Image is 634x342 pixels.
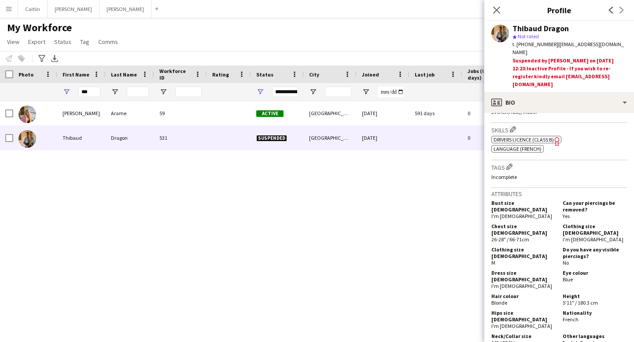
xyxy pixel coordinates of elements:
[28,38,45,46] span: Export
[48,0,100,18] button: [PERSON_NAME]
[18,130,36,148] img: Thibaud Dragon
[491,259,495,266] span: M
[563,223,627,236] h5: Clothing size [DEMOGRAPHIC_DATA]
[357,126,409,150] div: [DATE]
[491,223,556,236] h5: Chest size [DEMOGRAPHIC_DATA]
[95,36,122,47] a: Comms
[18,0,48,18] button: Caitlin
[491,283,552,289] span: I'm [DEMOGRAPHIC_DATA]
[518,33,539,40] span: Not rated
[563,299,598,306] span: 5'11" / 180.3 cm
[309,71,319,78] span: City
[159,68,191,81] span: Workforce ID
[563,236,623,243] span: I'm [DEMOGRAPHIC_DATA]
[57,126,106,150] div: Thibaud
[491,309,556,323] h5: Hips size [DEMOGRAPHIC_DATA]
[256,88,264,96] button: Open Filter Menu
[98,38,118,46] span: Comms
[491,213,552,219] span: I'm [DEMOGRAPHIC_DATA]
[512,57,627,89] div: Suspended by [PERSON_NAME] on [DATE] 12:23:
[154,126,207,150] div: 531
[362,88,370,96] button: Open Filter Menu
[409,101,462,125] div: 591 days
[106,101,154,125] div: Arame
[563,309,627,316] h5: Nationality
[563,246,627,259] h5: Do you have any visible piercings?
[491,323,552,329] span: I'm [DEMOGRAPHIC_DATA]
[462,126,520,150] div: 0
[256,135,287,142] span: Suspended
[468,68,504,81] span: Jobs (last 90 days)
[154,101,207,125] div: 59
[63,71,89,78] span: First Name
[159,88,167,96] button: Open Filter Menu
[415,71,435,78] span: Last job
[57,101,106,125] div: [PERSON_NAME]
[37,53,47,64] app-action-btn: Advanced filters
[484,4,634,16] h3: Profile
[7,21,72,34] span: My Workforce
[491,162,627,171] h3: Tags
[491,236,529,243] span: 26-28" / 66-71cm
[111,88,119,96] button: Open Filter Menu
[78,87,100,97] input: First Name Filter Input
[4,36,23,47] a: View
[100,0,151,18] button: [PERSON_NAME]
[491,125,627,134] h3: Skills
[494,136,554,143] span: Drivers Licence (Class B)
[491,200,556,213] h5: Bust size [DEMOGRAPHIC_DATA]
[106,126,154,150] div: Dragon
[18,71,33,78] span: Photo
[256,71,273,78] span: Status
[491,299,507,306] span: Blonde
[304,101,357,125] div: [GEOGRAPHIC_DATA]
[325,87,351,97] input: City Filter Input
[512,41,558,47] span: t. [PHONE_NUMBER]
[54,38,71,46] span: Status
[462,101,520,125] div: 0
[49,53,60,64] app-action-btn: Export XLSX
[127,87,149,97] input: Last Name Filter Input
[491,269,556,283] h5: Dress size [DEMOGRAPHIC_DATA]
[51,36,75,47] a: Status
[491,174,627,180] p: Incomplete
[512,41,624,55] span: | [EMAIL_ADDRESS][DOMAIN_NAME]
[111,71,137,78] span: Last Name
[484,92,634,113] div: Bio
[362,71,379,78] span: Joined
[77,36,93,47] a: Tag
[491,190,627,198] h3: Attributes
[309,88,317,96] button: Open Filter Menu
[491,246,556,259] h5: Clothing size [DEMOGRAPHIC_DATA]
[491,333,556,339] h5: Neck/Collar size
[563,333,627,339] h5: Other languages
[212,71,229,78] span: Rating
[563,293,627,299] h5: Height
[357,101,409,125] div: [DATE]
[25,36,49,47] a: Export
[563,276,573,283] span: Blue
[563,200,627,213] h5: Can your piercings be removed?
[494,146,542,152] span: Language (French)
[80,38,89,46] span: Tag
[563,213,570,219] span: Yes
[63,88,70,96] button: Open Filter Menu
[378,87,404,97] input: Joined Filter Input
[512,25,569,33] div: Thibaud Dragon
[304,126,357,150] div: [GEOGRAPHIC_DATA]
[563,259,569,266] span: No
[563,269,627,276] h5: Eye colour
[18,106,36,123] img: Mathilde Arame
[7,38,19,46] span: View
[512,65,610,87] span: Inactive Profile - If you wish to re-register kindly email [EMAIL_ADDRESS][DOMAIN_NAME]
[491,293,556,299] h5: Hair colour
[175,87,202,97] input: Workforce ID Filter Input
[563,316,579,323] span: French
[256,110,284,117] span: Active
